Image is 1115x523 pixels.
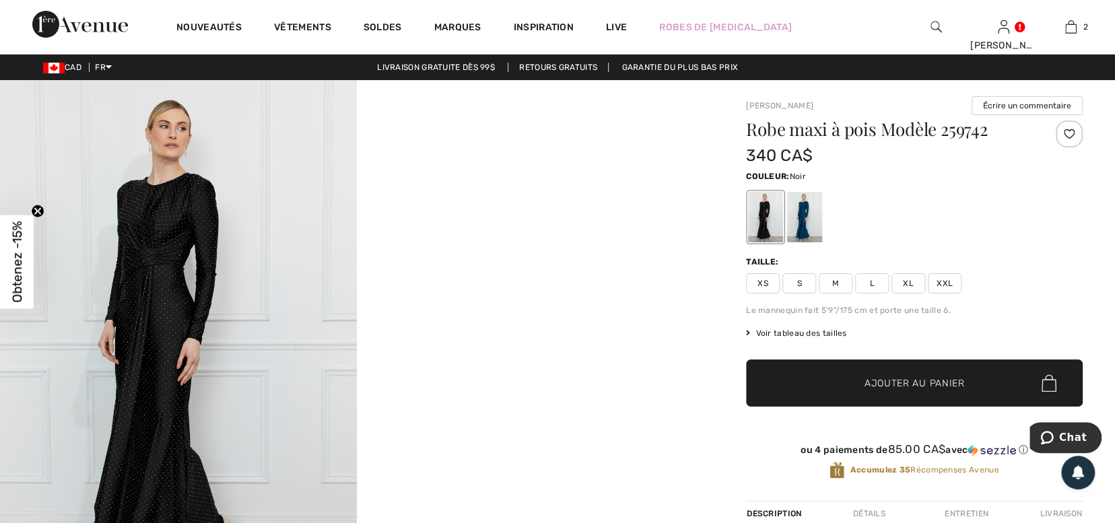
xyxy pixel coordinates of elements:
div: [PERSON_NAME] [970,38,1036,53]
a: Live [606,20,627,34]
strong: Accumulez 35 [850,465,910,475]
a: 2 [1038,19,1104,35]
img: Récompenses Avenue [830,461,844,479]
div: ou 4 paiements de85.00 CA$avecSezzle Cliquez pour en savoir plus sur Sezzle [746,443,1083,461]
span: 2 [1083,21,1088,33]
a: Marques [434,22,481,36]
span: XS [746,273,780,293]
button: Écrire un commentaire [972,96,1083,115]
a: Robes de [MEDICAL_DATA] [659,20,792,34]
span: Obtenez -15% [9,221,25,302]
video: Your browser does not support the video tag. [357,80,714,258]
a: Se connecter [998,20,1009,33]
span: Récompenses Avenue [850,464,999,476]
img: Canadian Dollar [43,63,65,73]
a: Soldes [364,22,402,36]
a: Livraison gratuite dès 99$ [366,63,506,72]
span: Ajouter au panier [865,376,965,390]
div: ou 4 paiements de avec [746,443,1083,456]
img: Sezzle [968,444,1016,456]
button: Close teaser [31,204,44,217]
span: XL [891,273,925,293]
span: L [855,273,889,293]
span: 85.00 CA$ [887,442,945,456]
iframe: Ouvre un widget dans lequel vous pouvez chatter avec l’un de nos agents [1029,422,1102,456]
a: Nouveautés [176,22,242,36]
a: Retours gratuits [508,63,609,72]
span: Noir [789,172,805,181]
img: 1ère Avenue [32,11,128,38]
span: Voir tableau des tailles [746,327,847,339]
span: M [819,273,852,293]
span: Couleur: [746,172,789,181]
div: Taille: [746,256,781,268]
span: CAD [43,63,87,72]
span: S [782,273,816,293]
a: Vêtements [274,22,331,36]
div: Le mannequin fait 5'9"/175 cm et porte une taille 6. [746,304,1083,316]
img: Mes infos [998,19,1009,35]
button: Ajouter au panier [746,359,1083,407]
span: 340 CA$ [746,146,813,165]
img: Bag.svg [1042,374,1056,392]
a: [PERSON_NAME] [746,101,813,110]
img: Mon panier [1065,19,1077,35]
span: XXL [928,273,961,293]
a: Garantie du plus bas prix [611,63,749,72]
img: recherche [931,19,942,35]
div: Paon [787,192,822,242]
h1: Robe maxi à pois Modèle 259742 [746,120,1027,138]
div: Noir [748,192,783,242]
span: Inspiration [514,22,574,36]
span: FR [95,63,112,72]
